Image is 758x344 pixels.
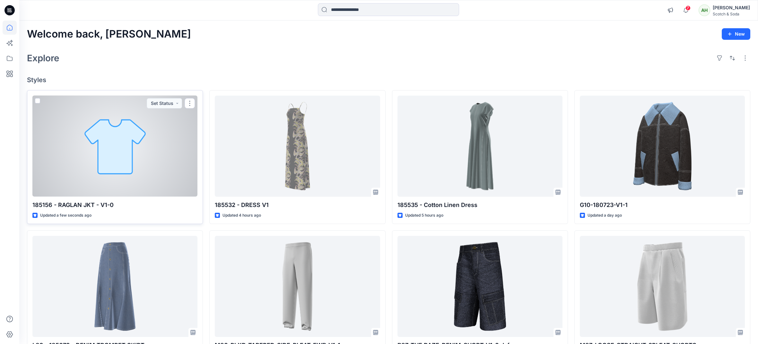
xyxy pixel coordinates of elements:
div: Scotch & Soda [713,12,750,16]
p: Updated a few seconds ago [40,212,91,219]
p: 185156 - RAGLAN JKT - V1-0 [32,201,197,210]
a: L89 - 185679 - DENIM TROMPET SKIRT [32,236,197,337]
a: 185156 - RAGLAN JKT - V1-0 [32,96,197,197]
h2: Welcome back, [PERSON_NAME] [27,28,191,40]
span: 7 [685,5,691,11]
button: New [722,28,750,40]
p: G10-180723-V1-1 [580,201,745,210]
p: 185532 - DRESS V1 [215,201,380,210]
p: Updated 4 hours ago [222,212,261,219]
a: 185532 - DRESS V1 [215,96,380,197]
a: 185535 - Cotton Linen Dress [397,96,562,197]
p: Updated a day ago [588,212,622,219]
a: G10-180723-V1-1 [580,96,745,197]
div: [PERSON_NAME] [713,4,750,12]
h4: Styles [27,76,750,84]
a: M80-RLXD-TAPERED-SIDE-PLEAT-EWB-V1-1 [215,236,380,337]
a: M87-LOOSE-STRAIGHT-2PLEAT-SHORTS [580,236,745,337]
p: Updated 5 hours ago [405,212,443,219]
a: B87-THE DAZE-DENIM-SHORT-V1-0.dxf [397,236,562,337]
div: AH [699,4,710,16]
h2: Explore [27,53,59,63]
p: 185535 - Cotton Linen Dress [397,201,562,210]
